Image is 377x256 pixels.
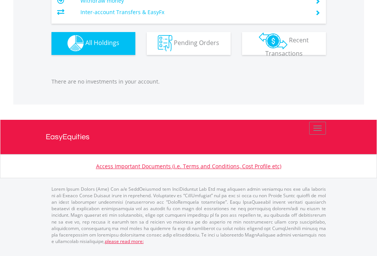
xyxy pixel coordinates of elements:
[51,186,326,245] p: Lorem Ipsum Dolors (Ame) Con a/e SeddOeiusmod tem InciDiduntut Lab Etd mag aliquaen admin veniamq...
[105,238,144,245] a: please read more:
[242,32,326,55] button: Recent Transactions
[85,39,119,47] span: All Holdings
[46,120,332,154] a: EasyEquities
[158,35,172,52] img: pending_instructions-wht.png
[265,36,309,58] span: Recent Transactions
[259,32,287,49] img: transactions-zar-wht.png
[67,35,84,52] img: holdings-wht.png
[174,39,219,47] span: Pending Orders
[51,32,135,55] button: All Holdings
[51,78,326,85] p: There are no investments in your account.
[96,163,281,170] a: Access Important Documents (i.e. Terms and Conditions, Cost Profile etc)
[147,32,231,55] button: Pending Orders
[80,6,306,18] td: Inter-account Transfers & EasyFx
